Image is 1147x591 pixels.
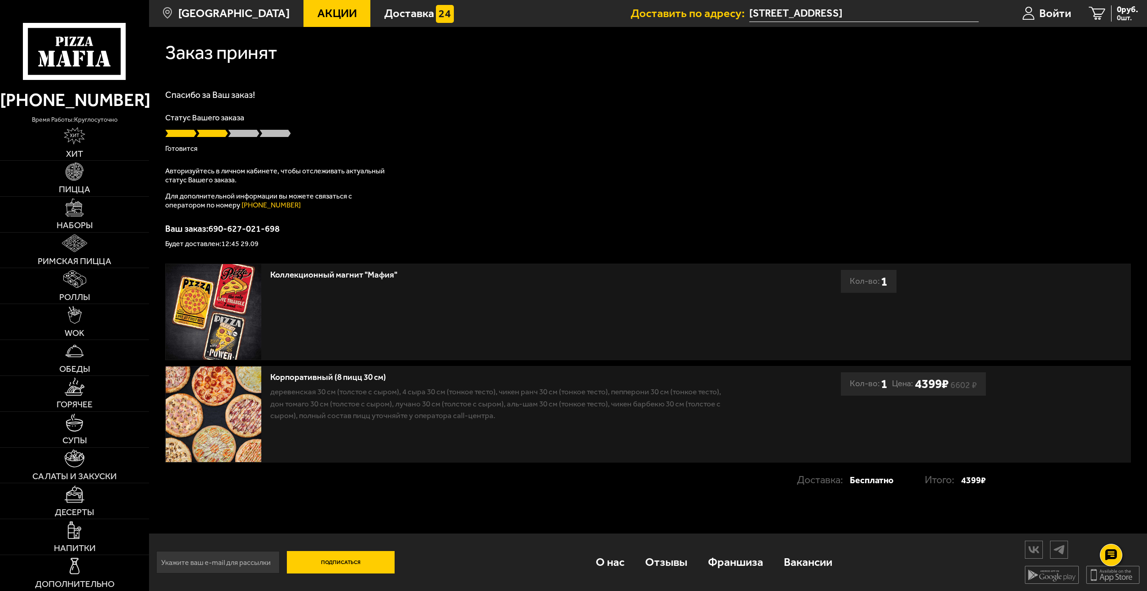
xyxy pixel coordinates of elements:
span: Салаты и закуски [32,472,117,481]
img: vk [1025,542,1042,557]
p: Для дополнительной информации вы можете связаться с оператором по номеру [165,192,390,210]
a: О нас [585,543,635,582]
span: 0 шт. [1117,14,1138,22]
strong: 4399 ₽ [961,469,986,492]
p: Итого: [925,468,961,491]
span: WOK [65,329,84,338]
input: Укажите ваш e-mail для рассылки [156,551,280,573]
p: Ваш заказ: 690-627-021-698 [165,224,1131,233]
img: 15daf4d41897b9f0e9f617042186c801.svg [436,5,454,23]
img: tg [1050,542,1068,557]
b: 1 [881,270,888,293]
span: Доставить по адресу: [631,8,749,19]
a: Вакансии [773,543,843,582]
b: 1 [881,372,888,395]
a: [PHONE_NUMBER] [242,201,301,209]
span: Цена: [892,372,913,395]
span: Санкт-Петербург, проспект Энергетиков, 9Б [749,5,979,22]
span: Хит [66,150,83,159]
span: Супы [62,436,87,445]
div: Корпоративный (8 пицц 30 см) [270,372,723,383]
span: Роллы [59,293,90,302]
h1: Спасибо за Ваш заказ! [165,90,1131,99]
span: Обеды [59,365,90,374]
div: Кол-во: [850,270,888,293]
span: [GEOGRAPHIC_DATA] [178,8,290,19]
p: Будет доставлен: 12:45 29.09 [165,240,1131,247]
span: Войти [1039,8,1071,19]
span: Акции [317,8,357,19]
span: Пицца [59,185,90,194]
p: Доставка: [797,468,850,491]
div: Кол-во: [850,372,888,395]
strong: Бесплатно [850,469,893,492]
b: 4399 ₽ [915,376,949,392]
span: Десерты [55,508,94,517]
span: Горячее [57,400,92,409]
a: Франшиза [698,543,773,582]
p: Статус Вашего заказа [165,114,1131,122]
p: Готовится [165,145,1131,152]
input: Ваш адрес доставки [749,5,979,22]
span: Наборы [57,221,93,230]
s: 6602 ₽ [950,382,977,388]
span: Напитки [54,544,96,553]
span: Римская пицца [38,257,111,266]
button: Подписаться [287,551,395,573]
p: Деревенская 30 см (толстое с сыром), 4 сыра 30 см (тонкое тесто), Чикен Ранч 30 см (тонкое тесто)... [270,386,723,422]
h1: Заказ принят [165,43,277,62]
p: Авторизуйтесь в личном кабинете, чтобы отслеживать актуальный статус Вашего заказа. [165,167,390,185]
div: Коллекционный магнит "Мафия" [270,270,723,280]
span: Дополнительно [35,580,114,589]
a: Отзывы [635,543,698,582]
span: 0 руб. [1117,5,1138,14]
span: Доставка [384,8,434,19]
